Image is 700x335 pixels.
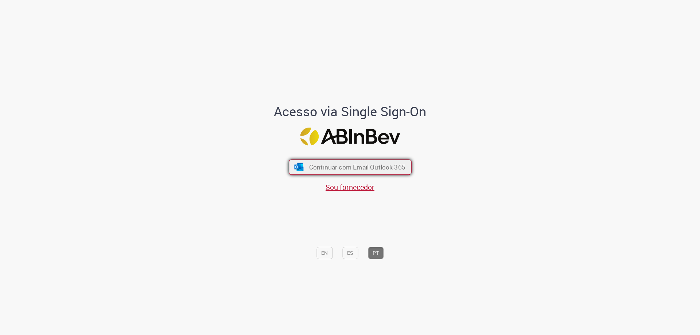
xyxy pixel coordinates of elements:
img: ícone Azure/Microsoft 360 [293,163,304,171]
button: ES [342,247,358,259]
span: Continuar com Email Outlook 365 [309,163,405,171]
button: ícone Azure/Microsoft 360 Continuar com Email Outlook 365 [289,160,412,175]
a: Sou fornecedor [326,182,374,192]
button: PT [368,247,384,259]
h1: Acesso via Single Sign-On [249,104,451,119]
button: EN [316,247,332,259]
img: Logo ABInBev [300,128,400,145]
